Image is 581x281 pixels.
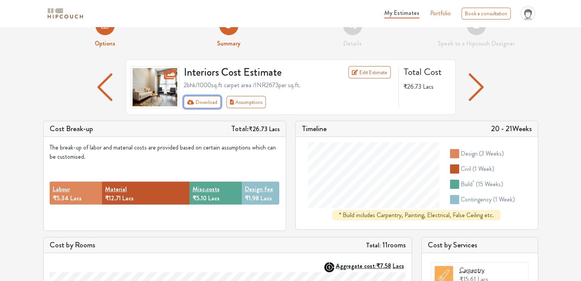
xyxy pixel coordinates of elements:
[184,96,221,108] button: Download
[461,195,515,204] div: contingency
[376,262,391,270] span: ₹7.58
[131,66,180,108] img: gallery
[366,241,381,250] strong: Total:
[50,124,93,133] h5: Cost Break-up
[476,180,503,188] span: ( 15 weeks )
[423,82,434,91] span: Lacs
[430,9,451,18] a: Portfolio
[461,8,511,19] div: Book a consultation
[348,66,391,78] a: Edit Estimate
[461,180,503,189] div: build
[403,82,421,91] span: ₹26.73
[336,262,406,270] button: Aggregate cost:₹7.58Lacs
[261,194,272,203] span: Lacs
[184,96,394,108] div: Toolbar with button groups
[217,39,240,48] strong: Summary
[428,240,532,250] h5: Cost by Services
[403,66,449,78] h4: Total Cost
[46,5,84,22] span: logo-horizontal.svg
[479,149,504,158] span: ( 3 weeks )
[491,124,532,133] h5: 20 - 21 Weeks
[493,195,515,204] span: ( 1 week )
[50,143,280,161] div: The break-up of labor and material costs are provided based on certain assumptions which can be c...
[384,8,419,17] span: My Estimates
[95,39,115,48] strong: Options
[231,124,280,133] h5: Total:
[336,262,404,270] strong: Aggregate cost:
[193,194,207,203] span: ₹5.10
[184,96,272,108] div: First group
[227,96,266,108] button: Assumptions
[50,240,95,250] h5: Cost by Rooms
[53,194,69,203] span: ₹5.34
[393,262,404,270] span: Lacs
[105,194,121,203] span: ₹12.71
[249,125,267,133] span: ₹26.73
[193,185,220,194] button: Misc.costs
[46,7,84,20] img: logo-horizontal.svg
[269,125,280,133] span: Lacs
[438,39,515,48] strong: Speak to a Hipcouch Designer
[184,81,394,90] div: 2bhk / 1000 sq.ft carpet area /INR 2673 per sq.ft.
[208,194,220,203] span: Lacs
[53,185,70,194] button: Labour
[333,210,500,220] div: * Build includes Carpentry, Painting, Electrical, False Ceiling etc.
[460,266,484,275] button: Carpentry
[105,185,127,194] button: Material
[473,164,494,173] span: ( 1 week )
[70,194,82,203] span: Lacs
[461,164,494,174] div: civil
[245,194,259,203] span: ₹1.98
[461,149,504,158] div: design
[302,124,327,133] h5: Timeline
[97,73,112,101] img: arrow left
[469,73,484,101] img: arrow left
[343,39,362,48] strong: Details
[366,240,406,250] h5: 11 rooms
[179,66,325,79] h3: Interiors Cost Estimate
[324,262,334,272] img: AggregateIcon
[245,185,273,194] button: Design fee
[122,194,134,203] span: Lacs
